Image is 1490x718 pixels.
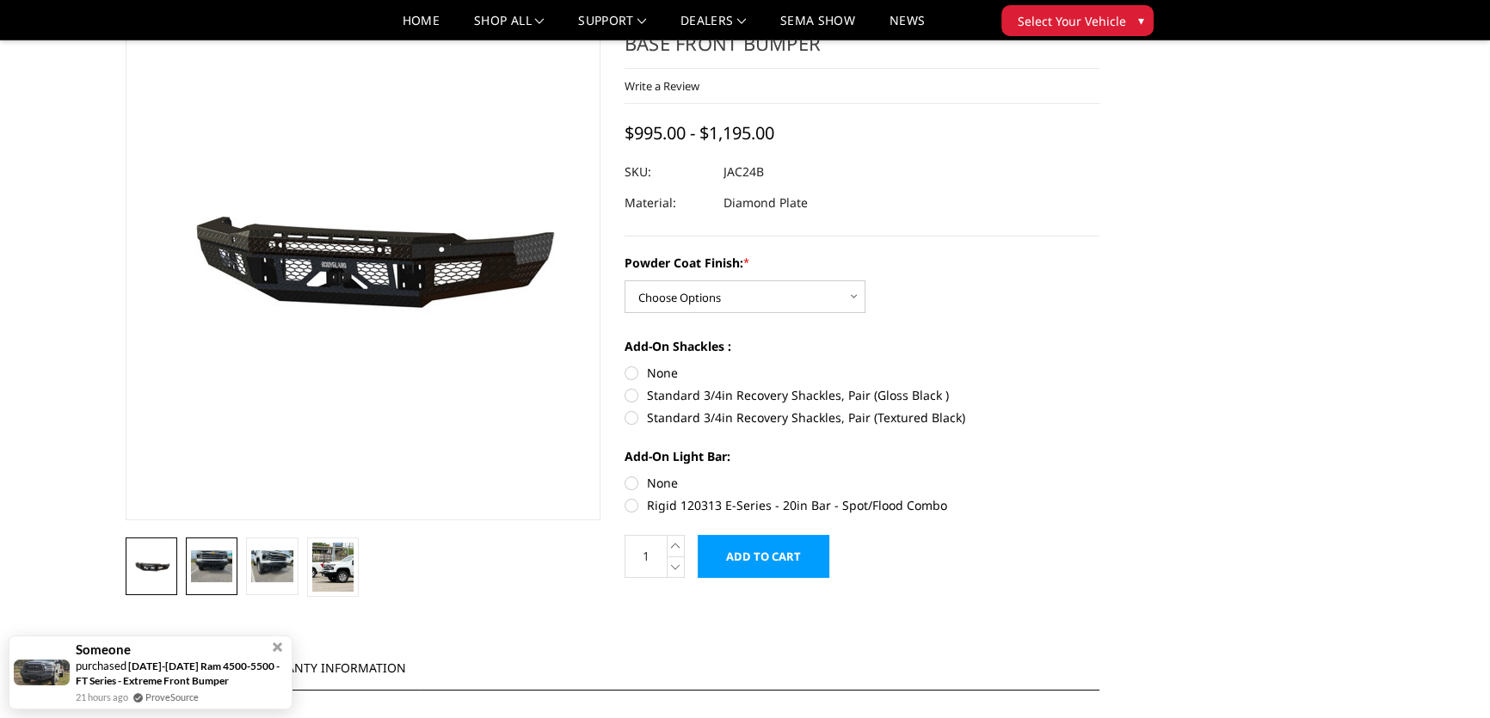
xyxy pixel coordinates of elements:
[578,15,646,40] a: Support
[890,15,925,40] a: News
[625,364,1099,382] label: None
[780,15,855,40] a: SEMA Show
[625,78,699,94] a: Write a Review
[625,386,1099,404] label: Standard 3/4in Recovery Shackles, Pair (Gloss Black )
[191,550,232,581] img: 2024-2025 Chevrolet 2500-3500 - FT Series - Base Front Bumper
[312,543,354,592] img: 2024-2025 Chevrolet 2500-3500 - FT Series - Base Front Bumper
[1138,11,1144,29] span: ▾
[474,15,544,40] a: shop all
[625,156,711,187] dt: SKU:
[1404,635,1490,718] iframe: Chat Widget
[723,187,808,218] dd: Diamond Plate
[76,659,126,672] span: purchased
[625,187,711,218] dt: Material:
[145,690,199,704] a: ProveSource
[1001,5,1154,36] button: Select Your Vehicle
[403,15,440,40] a: Home
[251,550,292,581] img: 2024-2025 Chevrolet 2500-3500 - FT Series - Base Front Bumper
[131,557,172,577] img: 2024-2025 Chevrolet 2500-3500 - FT Series - Base Front Bumper
[625,496,1099,514] label: Rigid 120313 E-Series - 20in Bar - Spot/Flood Combo
[76,660,280,687] a: [DATE]-[DATE] Ram 4500-5500 - FT Series - Extreme Front Bumper
[1018,12,1126,30] span: Select Your Vehicle
[240,646,419,690] a: Warranty Information
[625,474,1099,492] label: None
[14,660,70,685] img: provesource social proof notification image
[625,121,774,144] span: $995.00 - $1,195.00
[625,447,1099,465] label: Add-On Light Bar:
[625,408,1099,427] label: Standard 3/4in Recovery Shackles, Pair (Textured Black)
[126,4,600,520] a: 2024-2025 Chevrolet 2500-3500 - FT Series - Base Front Bumper
[76,690,128,704] span: 21 hours ago
[76,642,131,657] span: Someone
[698,535,829,578] input: Add to Cart
[680,15,746,40] a: Dealers
[625,337,1099,355] label: Add-On Shackles :
[625,254,1099,272] label: Powder Coat Finish:
[723,156,764,187] dd: JAC24B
